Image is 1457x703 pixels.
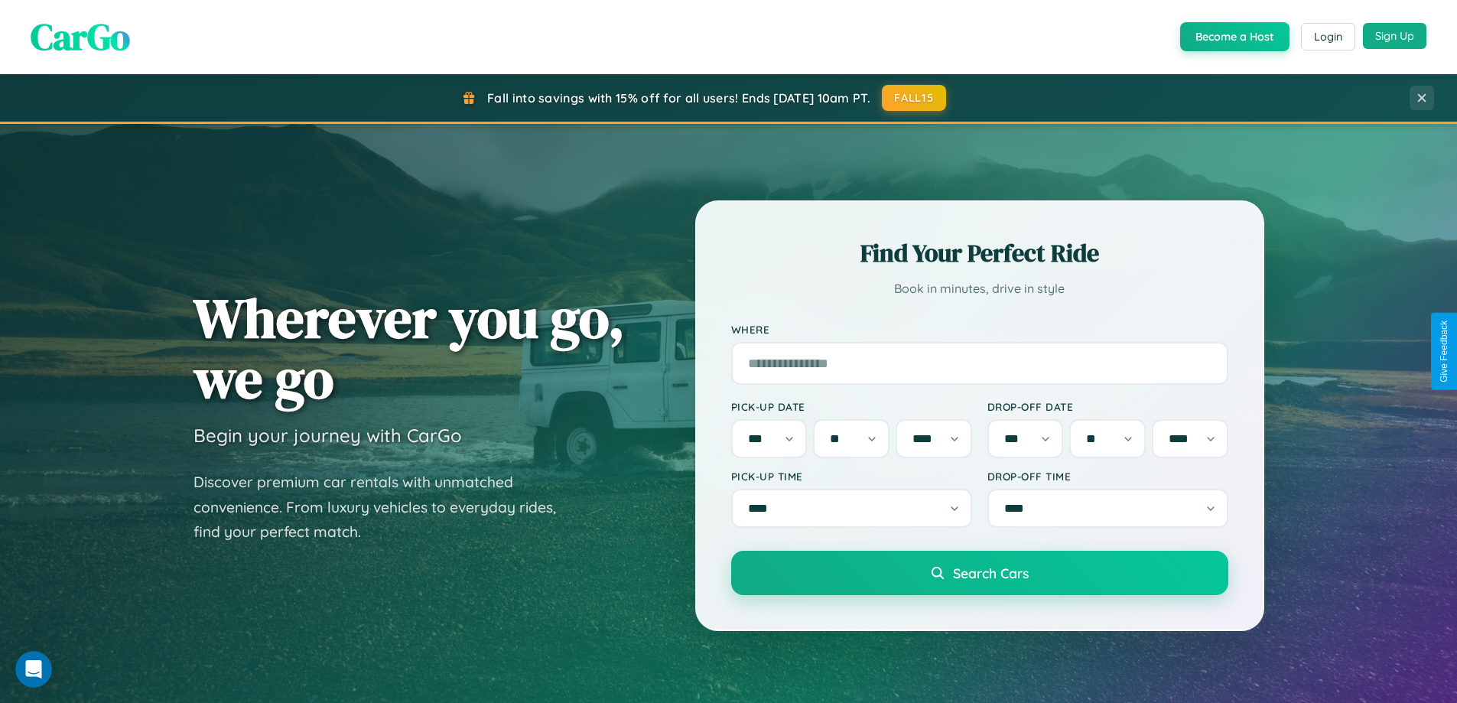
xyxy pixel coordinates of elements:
label: Drop-off Date [987,400,1228,413]
h1: Wherever you go, we go [194,288,625,408]
button: Sign Up [1363,23,1426,49]
label: Pick-up Date [731,400,972,413]
p: Discover premium car rentals with unmatched convenience. From luxury vehicles to everyday rides, ... [194,470,576,545]
span: Fall into savings with 15% off for all users! Ends [DATE] 10am PT. [487,90,870,106]
span: Search Cars [953,565,1029,581]
span: CarGo [31,11,130,62]
h3: Begin your journey with CarGo [194,424,462,447]
div: Give Feedback [1439,321,1449,382]
button: Login [1301,23,1355,50]
button: Become a Host [1180,22,1290,51]
label: Where [731,323,1228,336]
button: Search Cars [731,551,1228,595]
iframe: Intercom live chat [15,651,52,688]
label: Drop-off Time [987,470,1228,483]
p: Book in minutes, drive in style [731,278,1228,300]
h2: Find Your Perfect Ride [731,236,1228,270]
label: Pick-up Time [731,470,972,483]
button: FALL15 [882,85,946,111]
